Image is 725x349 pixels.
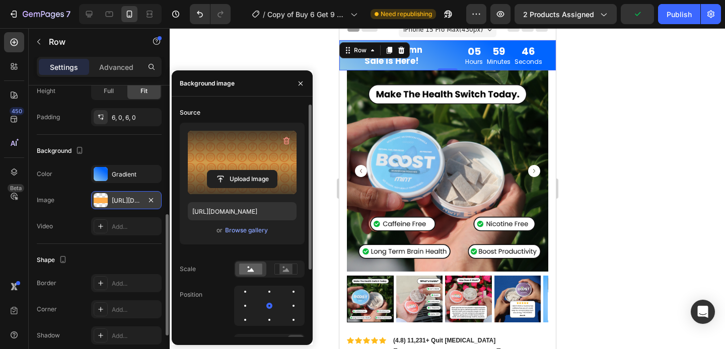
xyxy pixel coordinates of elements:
div: Gradient [112,170,159,179]
button: 2 products assigned [515,4,617,24]
div: Undo/Redo [190,4,231,24]
div: Open Intercom Messenger [691,300,715,324]
span: Need republishing [381,10,432,19]
div: Source [180,108,200,117]
p: Seconds [175,28,203,39]
div: 6, 0, 6, 0 [112,113,159,122]
strong: (4.8) 11,231+ Quit [MEDICAL_DATA] [54,309,156,316]
input: https://example.com/image.jpg [188,202,297,220]
p: Advanced [99,62,133,72]
div: [URL][DOMAIN_NAME] [112,196,141,205]
div: Add... [112,222,159,231]
div: Add... [112,331,159,340]
button: 7 [4,4,75,24]
iframe: Design area [339,28,556,349]
div: Background image [180,79,235,88]
div: 46 [175,18,203,28]
p: 7 [66,8,70,20]
div: Corner [37,305,57,314]
div: Border [37,279,56,288]
div: Background [37,144,86,158]
button: Upload Image [207,170,277,188]
span: Copy of Buy 6 Get 9 Free Draft [267,9,346,20]
div: Shape [37,253,69,267]
div: Video [37,222,53,231]
div: Row [13,18,29,27]
div: Position [180,290,202,299]
button: Browse gallery [225,225,268,235]
div: Image [37,196,54,205]
span: Fit [140,86,148,96]
div: 450 [10,107,24,115]
div: Publish [667,9,692,20]
div: Shadow [37,331,60,340]
div: Color [37,169,52,179]
span: or [216,224,223,236]
div: Beta [8,184,24,192]
div: Browse gallery [225,226,268,235]
p: Early Autumn Sale is Here! [11,16,93,38]
span: Full [104,86,114,96]
div: Scale [180,265,196,274]
div: Add... [112,279,159,288]
div: 59 [148,18,171,28]
p: Settings [50,62,78,72]
button: Carousel Next Arrow [189,137,201,149]
button: Carousel Back Arrow [16,137,28,149]
div: Height [37,86,55,96]
p: Minutes [148,28,171,39]
div: Padding [37,113,60,122]
p: Hours [126,28,143,39]
div: 05 [126,18,143,28]
div: Add... [112,305,159,314]
button: Publish [658,4,700,24]
span: 2 products assigned [523,9,594,20]
p: Row [49,36,134,48]
span: / [263,9,265,20]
